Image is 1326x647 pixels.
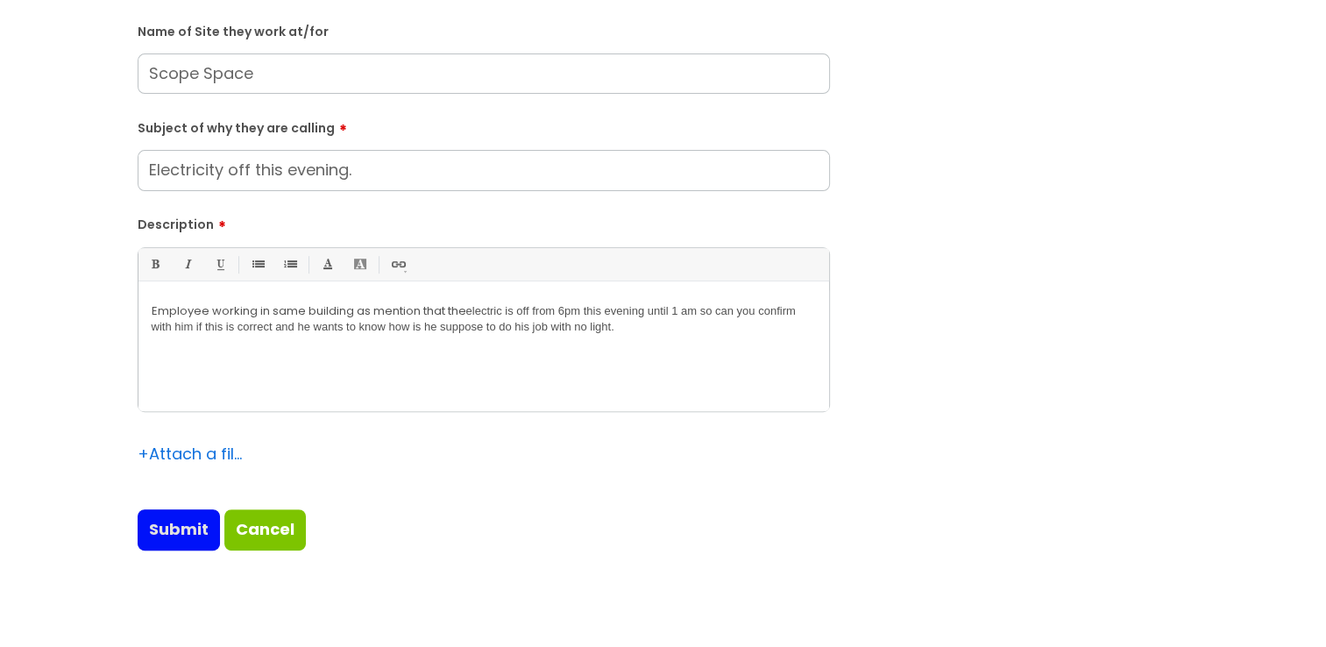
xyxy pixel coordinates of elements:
[138,211,830,232] label: Description
[138,115,830,136] label: Subject of why they are calling
[349,253,371,275] a: Back Color
[176,253,198,275] a: Italic (Ctrl-I)
[224,509,306,550] a: Cancel
[279,253,301,275] a: 1. Ordered List (Ctrl-Shift-8)
[152,304,796,333] span: electric is off from 6pm this evening until 1 am so can you confirm with him if this is correct a...
[138,440,243,468] div: Attach a file
[316,253,338,275] a: Font Color
[138,509,220,550] input: Submit
[246,253,268,275] a: • Unordered List (Ctrl-Shift-7)
[386,253,408,275] a: Link
[144,253,166,275] a: Bold (Ctrl-B)
[152,303,816,335] p: Employee working in same building as mention that the
[209,253,230,275] a: Underline(Ctrl-U)
[138,21,830,39] label: Name of Site they work at/for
